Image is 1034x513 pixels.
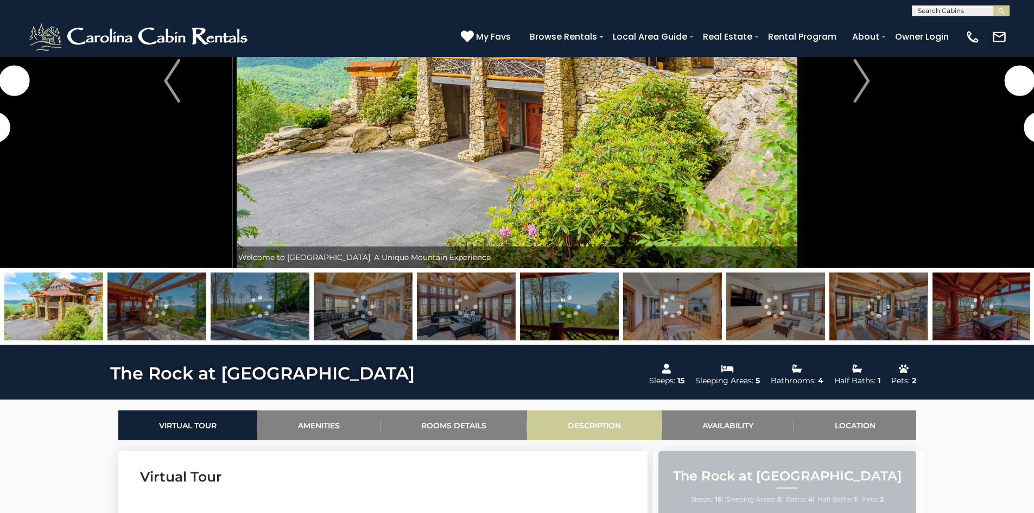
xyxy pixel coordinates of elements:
a: Location [794,410,916,440]
img: 164245619 [932,273,1031,340]
a: Real Estate [697,27,758,46]
img: 164245597 [623,273,722,340]
a: Description [527,410,662,440]
a: Owner Login [890,27,954,46]
a: Rooms Details [380,410,527,440]
a: Amenities [257,410,380,440]
img: 164245565 [314,273,413,340]
a: Availability [662,410,794,440]
a: Virtual Tour [118,410,257,440]
img: 164245563 [417,273,516,340]
img: 164258990 [4,273,103,340]
a: Browse Rentals [524,27,602,46]
img: 164245620 [107,273,206,340]
img: phone-regular-white.png [965,29,980,45]
img: arrow [164,59,180,103]
img: 164245600 [726,273,825,340]
img: 164245618 [520,273,619,340]
img: 164245567 [829,273,928,340]
img: 164245558 [211,273,309,340]
img: mail-regular-white.png [992,29,1007,45]
span: My Favs [476,30,511,43]
a: Local Area Guide [607,27,693,46]
div: Welcome to [GEOGRAPHIC_DATA], A Unique Mountain Experience [233,246,802,268]
img: arrow [854,59,870,103]
a: About [847,27,885,46]
a: My Favs [461,30,513,44]
img: White-1-2.png [27,21,252,53]
a: Rental Program [763,27,842,46]
h3: Virtual Tour [140,467,626,486]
